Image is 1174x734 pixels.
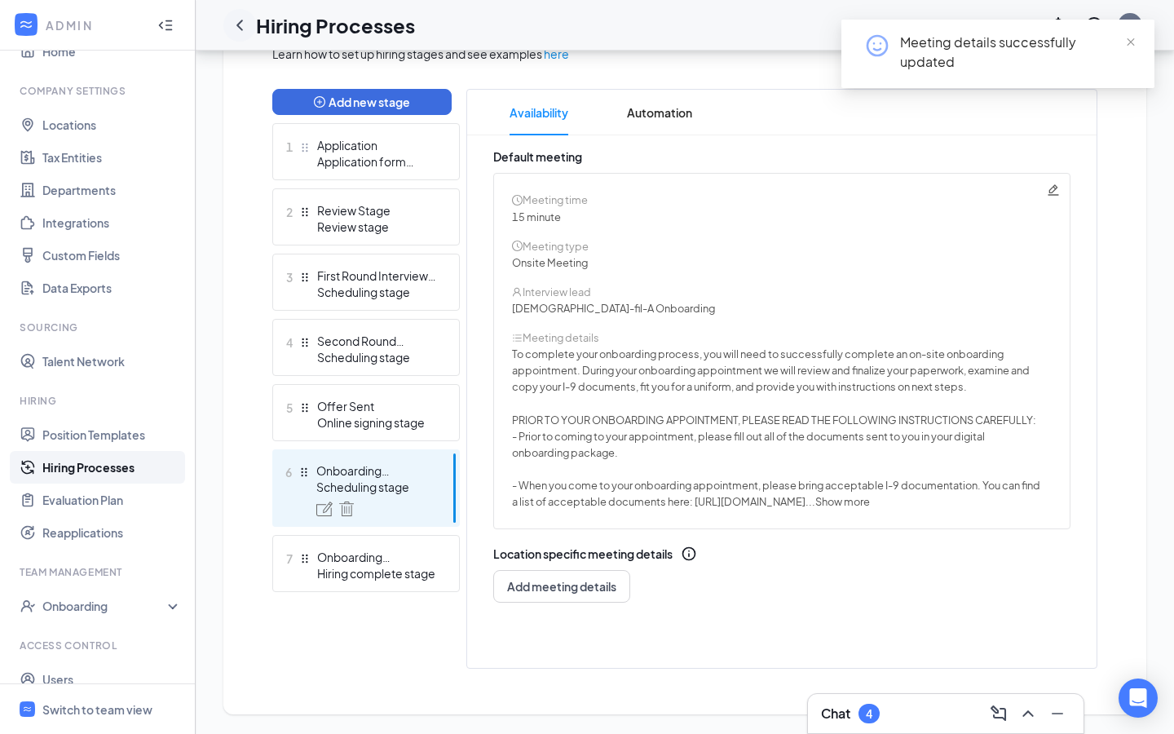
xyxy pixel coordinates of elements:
[42,345,182,378] a: Talent Network
[20,321,179,334] div: Sourcing
[512,238,1051,254] div: Meeting type
[512,329,1051,346] div: Meeting details
[986,701,1012,727] button: ComposeMessage
[286,398,293,418] span: 5
[317,219,436,235] div: Review stage
[805,495,870,508] span: ...
[286,268,293,287] span: 3
[46,16,143,33] div: ADMIN
[1084,15,1104,35] svg: QuestionInfo
[286,333,293,352] span: 4
[512,380,967,393] span: copy your I-9 documents, fit you for a uniform, and provide you with instructions on next steps.
[299,142,311,153] svg: Drag
[299,206,311,218] svg: Drag
[230,15,249,35] svg: ChevronLeft
[20,639,179,652] div: Access control
[316,479,435,495] div: Scheduling stage
[256,11,415,39] h1: Hiring Processes
[317,284,436,300] div: Scheduling stage
[900,33,1135,72] div: Meeting details successfully updated
[299,337,311,348] svg: Drag
[493,570,630,603] button: Add meeting details
[285,462,292,482] span: 6
[20,84,179,98] div: Company Settings
[512,192,1051,208] div: Meeting time
[512,347,1004,360] span: To complete your onboarding process, you will need to successfully complete an on-site onboarding
[299,553,311,564] svg: Drag
[42,701,152,717] div: Switch to team view
[317,414,436,431] div: Online signing stage
[316,462,435,479] div: Onboarding Appointment
[20,598,36,614] svg: UserCheck
[317,349,436,365] div: Scheduling stage
[864,33,890,59] svg: HappyFace
[1125,37,1136,48] span: close
[42,174,182,206] a: Departments
[507,578,616,595] span: Add meeting details
[544,45,569,63] a: here
[1015,701,1041,727] button: ChevronUp
[42,35,182,68] a: Home
[1119,679,1158,718] div: Open Intercom Messenger
[512,333,523,343] span: bars
[512,254,1051,271] div: Onsite Meeting
[866,707,872,721] div: 4
[20,565,179,579] div: Team Management
[1123,18,1137,32] div: SD
[821,705,850,723] h3: Chat
[42,451,182,484] a: Hiring Processes
[1044,701,1070,727] button: Minimize
[42,663,182,696] a: Users
[42,598,168,614] div: Onboarding
[512,479,1040,492] span: - When you come to your onboarding appointment, please bring acceptable I-9 documentation. You ca...
[510,90,568,135] span: Availability
[317,333,436,349] div: Second Round Interview - Onsite/In Person
[512,413,1036,427] span: PRIOR TO YOUR ONBOARDING APPOINTMENT, PLEASE READ THE FOLLOWING INSTRUCTIONS CAREFULLY:
[272,89,452,115] button: plus-circleAdd new stage
[1048,15,1068,35] svg: Notifications
[1018,704,1038,723] svg: ChevronUp
[512,195,523,206] span: clock-circle
[512,287,523,298] span: user
[42,272,182,304] a: Data Exports
[42,108,182,141] a: Locations
[1048,704,1067,723] svg: Minimize
[157,16,174,33] svg: Collapse
[1047,183,1060,197] svg: Pencil
[317,549,436,565] div: Onboarding Complete
[815,495,870,508] span: Show more
[18,16,34,33] svg: WorkstreamLogo
[298,466,310,478] svg: Drag
[512,364,1030,377] span: appointment. During your onboarding appointment we will review and finalize your paperwork, exami...
[20,394,179,408] div: Hiring
[627,90,692,135] span: Automation
[512,300,1051,316] div: [DEMOGRAPHIC_DATA]-fil-A Onboarding
[42,418,182,451] a: Position Templates
[512,241,523,251] span: clock-circle
[42,206,182,239] a: Integrations
[286,202,293,222] span: 2
[493,149,582,164] span: Default meeting
[299,402,311,413] svg: Drag
[42,484,182,516] a: Evaluation Plan
[317,153,436,170] div: Application form stage
[317,268,436,284] div: First Round Interview-Onsite/In-Person
[286,137,293,157] span: 1
[493,546,673,562] span: Location specific meeting details
[512,430,985,443] span: - Prior to coming to your appointment, please fill out all of the documents sent to you in your d...
[512,209,1051,225] div: 15 minute
[272,45,542,63] span: Learn how to set up hiring stages and see examples
[299,272,311,283] svg: Drag
[317,565,436,581] div: Hiring complete stage
[42,516,182,549] a: Reapplications
[286,549,293,568] span: 7
[317,398,436,414] div: Offer Sent
[317,202,436,219] div: Review Stage
[22,703,33,714] svg: WorkstreamLogo
[989,704,1008,723] svg: ComposeMessage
